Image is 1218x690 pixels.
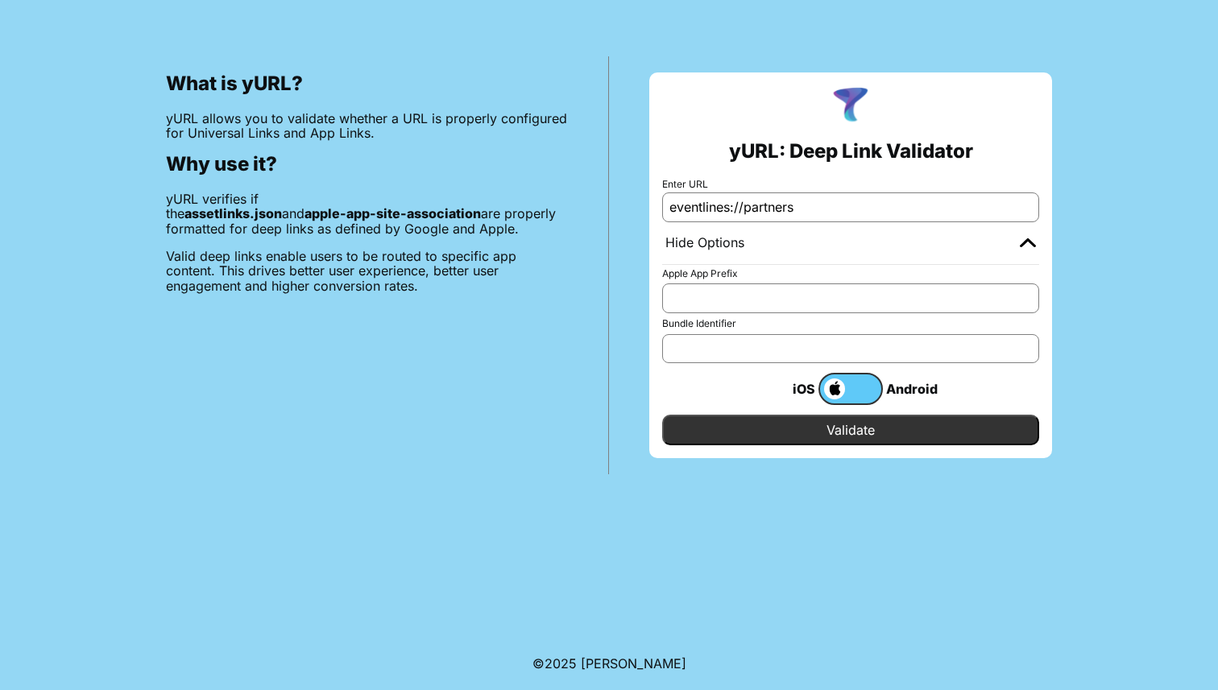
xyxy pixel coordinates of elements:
p: yURL verifies if the and are properly formatted for deep links as defined by Google and Apple. [166,192,568,236]
p: Valid deep links enable users to be routed to specific app content. This drives better user exper... [166,249,568,293]
label: Apple App Prefix [662,268,1039,279]
b: assetlinks.json [184,205,282,221]
img: chevron [1020,238,1036,247]
p: yURL allows you to validate whether a URL is properly configured for Universal Links and App Links. [166,111,568,141]
label: Bundle Identifier [662,318,1039,329]
footer: © [532,637,686,690]
input: e.g. https://app.chayev.com/xyx [662,192,1039,221]
img: yURL Logo [830,85,872,127]
span: 2025 [545,655,577,671]
div: Android [883,378,947,399]
a: Michael Ibragimchayev's Personal Site [581,655,686,671]
div: iOS [754,378,818,399]
input: Validate [662,415,1039,445]
div: Hide Options [665,235,744,251]
h2: What is yURL? [166,72,568,95]
h2: yURL: Deep Link Validator [729,140,973,163]
label: Enter URL [662,179,1039,190]
b: apple-app-site-association [304,205,481,221]
h2: Why use it? [166,153,568,176]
